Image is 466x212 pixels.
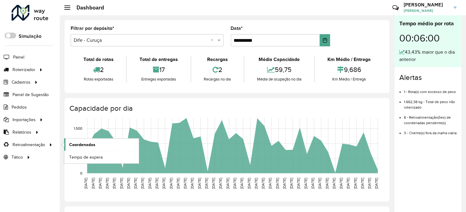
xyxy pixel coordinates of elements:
text: 1,500 [74,127,82,131]
text: [DATE] [360,178,364,189]
text: [DATE] [204,178,208,189]
span: Coordenadas [69,142,95,148]
text: [DATE] [275,178,279,189]
h4: Alertas [399,73,457,82]
text: [DATE] [367,178,371,189]
text: [DATE] [84,178,88,189]
div: 2 [193,63,242,76]
div: Total de entregas [128,56,189,63]
span: Painel de Sugestão [12,92,49,98]
li: 1 - Rota(s) com excesso de peso [404,84,457,95]
div: Recargas [193,56,242,63]
text: [DATE] [233,178,237,189]
text: [DATE] [162,178,166,189]
text: [DATE] [375,178,379,189]
li: 1.662,38 kg - Total de peso não roteirizado [404,95,457,110]
div: 00:06:00 [399,28,457,49]
text: [DATE] [126,178,130,189]
text: [DATE] [325,178,329,189]
div: Entregas exportadas [128,76,189,82]
span: Tático [12,154,23,160]
a: Coordenadas [64,138,139,151]
h3: [PERSON_NAME] [404,2,449,8]
text: [DATE] [289,178,293,189]
text: [DATE] [169,178,173,189]
text: [DATE] [226,178,230,189]
label: Simulação [19,33,41,40]
text: [DATE] [353,178,357,189]
text: [DATE] [219,178,223,189]
span: Roteirizador [12,66,35,73]
span: Clear all [211,37,216,44]
text: [DATE] [339,178,343,189]
text: [DATE] [141,178,145,189]
div: 17 [128,63,189,76]
text: [DATE] [112,178,116,189]
span: Cadastros [12,79,30,85]
span: Relatórios [12,129,31,135]
text: [DATE] [211,178,215,189]
div: Tempo médio por rota [399,20,457,28]
text: [DATE] [155,178,159,189]
span: [PERSON_NAME] [404,8,449,13]
label: Data [231,25,243,32]
text: [DATE] [240,178,244,189]
a: Tempo de espera [64,151,139,163]
div: 59,75 [246,63,312,76]
text: [DATE] [332,178,336,189]
div: Km Médio / Entrega [316,76,382,82]
text: [DATE] [318,178,322,189]
text: [DATE] [91,178,95,189]
text: [DATE] [247,178,251,189]
div: Média de ocupação no dia [246,76,312,82]
h4: Capacidade por dia [69,104,383,113]
text: [DATE] [133,178,137,189]
li: 8 - Retroalimentação(ões) de coordenadas pendente(s) [404,110,457,126]
div: Km Médio / Entrega [316,56,382,63]
div: Recargas no dia [193,76,242,82]
text: [DATE] [176,178,180,189]
h2: Dashboard [70,4,104,11]
span: Tempo de espera [69,154,103,160]
text: [DATE] [148,178,152,189]
div: Média Capacidade [246,56,312,63]
text: [DATE] [197,178,201,189]
text: [DATE] [98,178,102,189]
text: [DATE] [346,178,350,189]
button: Choose Date [320,34,330,46]
text: [DATE] [304,178,308,189]
text: 0 [80,171,82,175]
text: [DATE] [297,178,301,189]
div: 2 [72,63,125,76]
div: Rotas exportadas [72,76,125,82]
div: 43,43% maior que o dia anterior [399,49,457,63]
span: Pedidos [12,104,27,110]
label: Filtrar por depósito [71,25,114,32]
text: [DATE] [282,178,286,189]
span: Importações [12,117,36,123]
text: [DATE] [311,178,315,189]
li: 3 - Cliente(s) fora da malha viária [404,126,457,136]
span: Retroalimentação [12,142,45,148]
text: [DATE] [261,178,265,189]
text: [DATE] [190,178,194,189]
text: [DATE] [268,178,272,189]
span: Painel [13,54,24,60]
text: [DATE] [254,178,258,189]
div: 9,686 [316,63,382,76]
div: Total de rotas [72,56,125,63]
text: [DATE] [119,178,123,189]
a: Contato Rápido [389,1,402,14]
text: [DATE] [183,178,187,189]
text: [DATE] [105,178,109,189]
